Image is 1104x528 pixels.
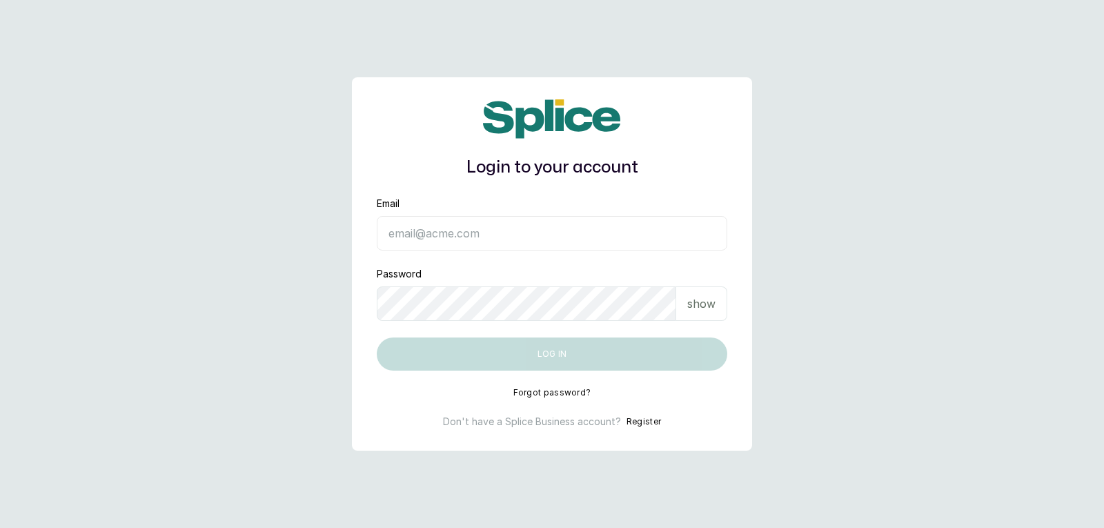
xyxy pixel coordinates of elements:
[687,295,716,312] p: show
[377,338,727,371] button: Log in
[443,415,621,429] p: Don't have a Splice Business account?
[513,387,591,398] button: Forgot password?
[377,216,727,251] input: email@acme.com
[377,197,400,211] label: Email
[377,155,727,180] h1: Login to your account
[377,267,422,281] label: Password
[627,415,661,429] button: Register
